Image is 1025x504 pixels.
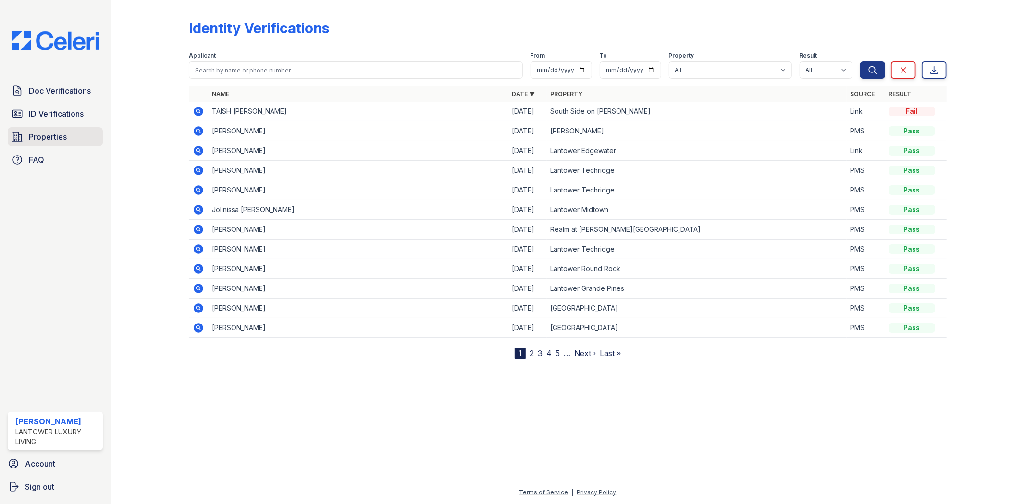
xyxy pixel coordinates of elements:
td: [PERSON_NAME] [208,279,508,299]
div: Pass [889,166,935,175]
td: Lantower Techridge [547,161,847,180]
a: Result [889,90,912,97]
div: Pass [889,284,935,293]
td: Realm at [PERSON_NAME][GEOGRAPHIC_DATA] [547,220,847,240]
td: [PERSON_NAME] [208,240,508,259]
td: Lantower Midtown [547,200,847,220]
td: PMS [847,318,885,338]
a: 2 [530,348,534,358]
div: Lantower Luxury Living [15,427,99,446]
td: Lantower Edgewater [547,141,847,161]
div: Fail [889,107,935,116]
a: Privacy Policy [577,489,617,496]
div: 1 [515,348,526,359]
div: | [572,489,574,496]
td: PMS [847,220,885,240]
td: [DATE] [508,102,547,121]
div: Pass [889,126,935,136]
td: [PERSON_NAME] [208,318,508,338]
td: [PERSON_NAME] [208,180,508,200]
a: Source [851,90,875,97]
td: [PERSON_NAME] [208,141,508,161]
a: Account [4,454,107,473]
label: Result [800,52,817,60]
label: Property [669,52,694,60]
div: Pass [889,225,935,234]
div: Pass [889,205,935,215]
td: [DATE] [508,200,547,220]
td: [DATE] [508,141,547,161]
td: [DATE] [508,279,547,299]
td: [DATE] [508,318,547,338]
span: FAQ [29,154,44,166]
a: ID Verifications [8,104,103,123]
td: Lantower Grande Pines [547,279,847,299]
td: [DATE] [508,220,547,240]
td: PMS [847,121,885,141]
a: Date ▼ [512,90,535,97]
td: [PERSON_NAME] [208,299,508,318]
img: CE_Logo_Blue-a8612792a0a2168367f1c8372b55b34899dd931a85d93a1a3d3e32e68fde9ad4.png [4,31,107,50]
a: Name [212,90,229,97]
td: [DATE] [508,180,547,200]
td: [DATE] [508,299,547,318]
div: Pass [889,146,935,156]
td: Lantower Techridge [547,180,847,200]
label: Applicant [189,52,216,60]
label: From [531,52,545,60]
td: [PERSON_NAME] [547,121,847,141]
td: [PERSON_NAME] [208,259,508,279]
a: 4 [546,348,552,358]
span: ID Verifications [29,108,84,120]
div: Pass [889,323,935,333]
td: TAISH [PERSON_NAME] [208,102,508,121]
div: Identity Verifications [189,19,329,36]
a: 5 [556,348,560,358]
td: PMS [847,161,885,180]
td: [PERSON_NAME] [208,220,508,240]
div: [PERSON_NAME] [15,416,99,427]
a: Sign out [4,477,107,496]
td: Lantower Round Rock [547,259,847,279]
td: PMS [847,180,885,200]
td: Lantower Techridge [547,240,847,259]
a: Properties [8,127,103,146]
td: PMS [847,200,885,220]
td: Jolinissa [PERSON_NAME] [208,200,508,220]
td: [DATE] [508,259,547,279]
a: Last » [600,348,621,358]
td: [DATE] [508,121,547,141]
span: Properties [29,131,67,143]
td: PMS [847,240,885,259]
span: Sign out [25,481,54,492]
td: PMS [847,299,885,318]
td: [DATE] [508,161,547,180]
a: Doc Verifications [8,81,103,100]
div: Pass [889,185,935,195]
a: 3 [538,348,543,358]
td: [DATE] [508,240,547,259]
td: [PERSON_NAME] [208,121,508,141]
input: Search by name or phone number [189,61,522,79]
span: Doc Verifications [29,85,91,96]
a: Property [551,90,583,97]
td: Link [847,141,885,161]
a: Next › [574,348,596,358]
td: PMS [847,259,885,279]
label: To [600,52,607,60]
td: Link [847,102,885,121]
td: [GEOGRAPHIC_DATA] [547,318,847,338]
a: FAQ [8,150,103,169]
div: Pass [889,264,935,274]
td: [GEOGRAPHIC_DATA] [547,299,847,318]
td: [PERSON_NAME] [208,161,508,180]
div: Pass [889,244,935,254]
span: Account [25,458,55,469]
td: South Side on [PERSON_NAME] [547,102,847,121]
span: … [564,348,570,359]
div: Pass [889,303,935,313]
a: Terms of Service [519,489,568,496]
td: PMS [847,279,885,299]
